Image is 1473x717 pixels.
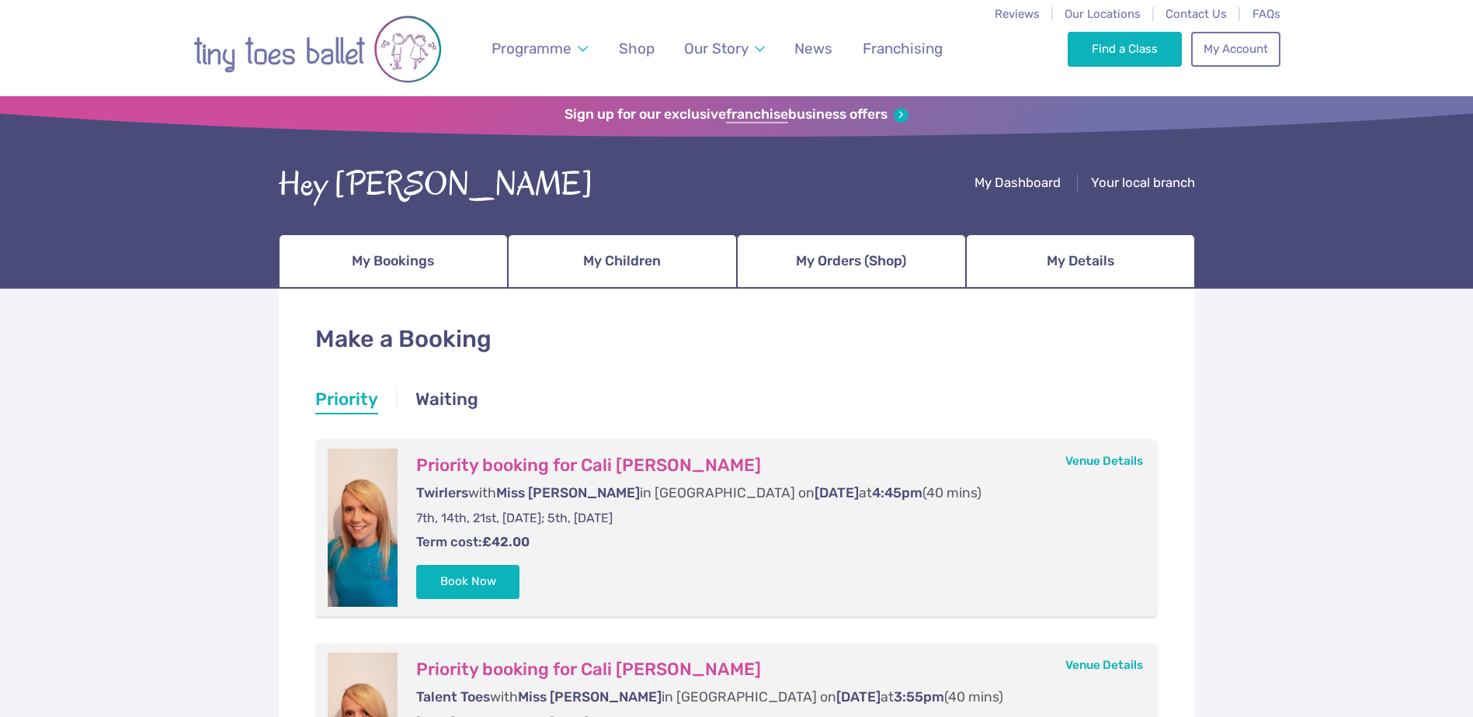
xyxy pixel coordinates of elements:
strong: franchise [726,106,788,123]
img: tiny toes ballet [193,10,442,88]
span: Talent Toes [416,689,490,705]
a: Reviews [995,7,1040,21]
span: Miss [PERSON_NAME] [518,689,662,705]
h3: Priority booking for Cali [PERSON_NAME] [416,659,1127,681]
a: My Details [966,234,1195,289]
span: My Dashboard [974,175,1061,190]
span: Your local branch [1091,175,1195,190]
span: My Children [583,248,661,275]
span: My Bookings [352,248,434,275]
span: Programme [492,40,571,57]
a: Franchising [855,30,950,67]
a: Our Story [676,30,772,67]
span: Miss [PERSON_NAME] [496,485,640,501]
a: Waiting [415,387,478,415]
span: Our Story [684,40,749,57]
span: 3:55pm [894,689,944,705]
span: Shop [619,40,655,57]
span: My Orders (Shop) [796,248,906,275]
p: Term cost: [416,533,1127,552]
strong: £42.00 [482,534,530,549]
span: [DATE] [815,485,859,501]
a: Venue Details [1065,454,1143,468]
h3: Priority booking for Cali [PERSON_NAME] [416,455,1127,476]
span: Twirlers [416,485,468,501]
a: My Children [508,234,737,289]
a: Venue Details [1065,658,1143,672]
a: FAQs [1252,7,1280,21]
a: Shop [611,30,662,67]
a: Sign up for our exclusivefranchisebusiness offers [565,106,908,123]
p: with in [GEOGRAPHIC_DATA] on at (40 mins) [416,483,1127,503]
span: Franchising [863,40,943,57]
a: Our Locations [1065,7,1141,21]
span: 4:45pm [872,485,922,501]
button: Book Now [416,565,520,599]
span: News [794,40,832,57]
p: with in [GEOGRAPHIC_DATA] on at (40 mins) [416,688,1127,707]
span: [DATE] [836,689,881,705]
a: Programme [484,30,595,67]
a: My Dashboard [974,175,1061,194]
span: My Details [1047,248,1114,275]
a: News [787,30,840,67]
a: Find a Class [1068,32,1182,66]
h1: Make a Booking [315,323,1159,356]
a: Contact Us [1166,7,1227,21]
p: 7th, 14th, 21st, [DATE]; 5th, [DATE] [416,510,1127,527]
a: My Bookings [279,234,508,289]
a: My Orders (Shop) [737,234,966,289]
a: Your local branch [1091,175,1195,194]
a: My Account [1191,32,1280,66]
div: Hey [PERSON_NAME] [279,161,593,209]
